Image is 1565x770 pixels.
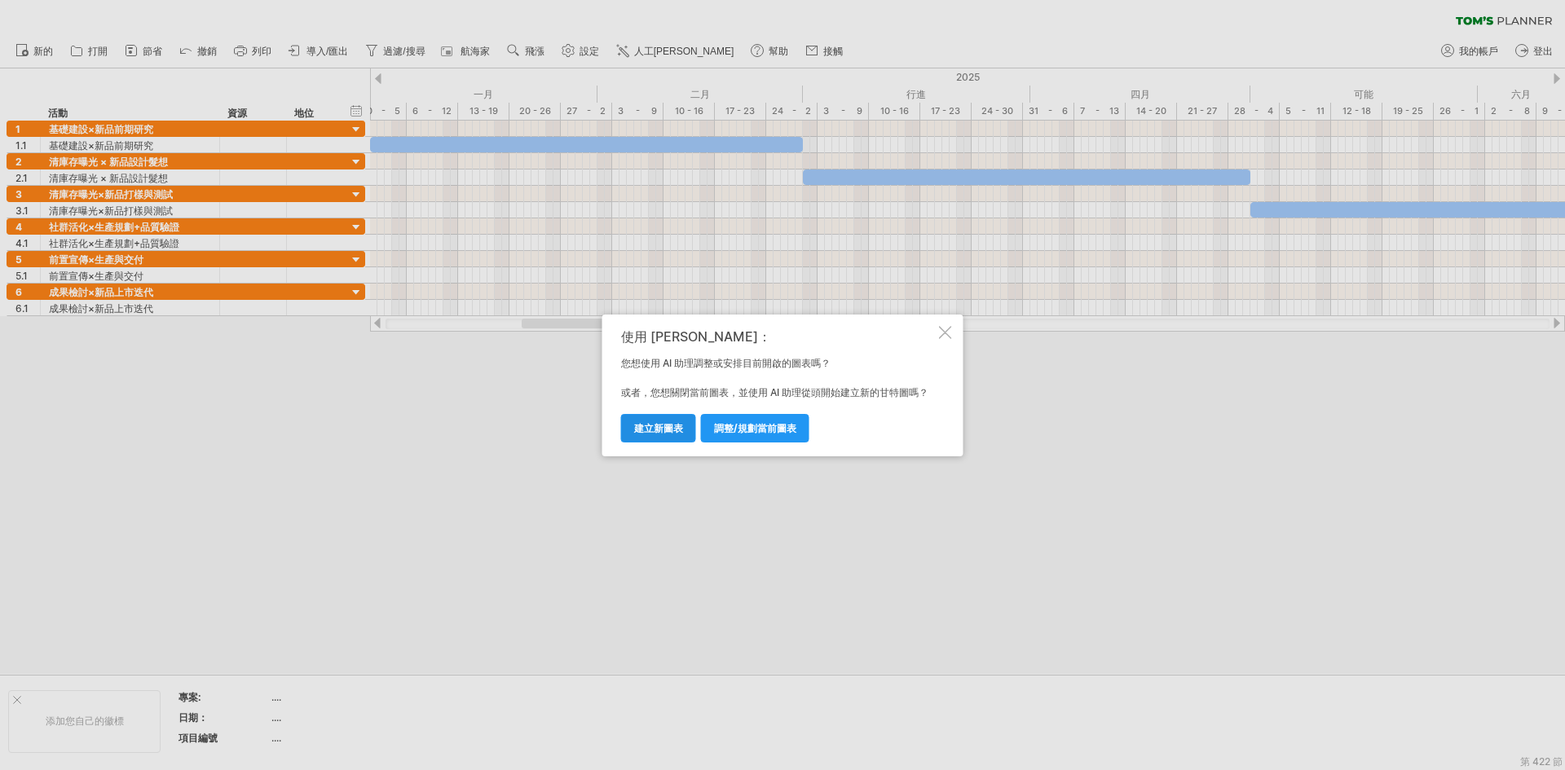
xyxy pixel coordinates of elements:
font: 使用 [PERSON_NAME]： [621,328,771,345]
font: 您想使用 AI 助理調整或安排目前開啟的圖表嗎？ [621,357,831,369]
a: 調整/規劃當前圖表 [701,414,809,442]
font: 調整/規劃當前圖表 [714,422,796,434]
a: 建立新圖表 [621,414,696,442]
font: 或者，您想關閉當前圖表，並使用 AI 助理從頭開始建立新的甘特圖嗎？ [621,386,928,398]
font: 建立新圖表 [634,422,683,434]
